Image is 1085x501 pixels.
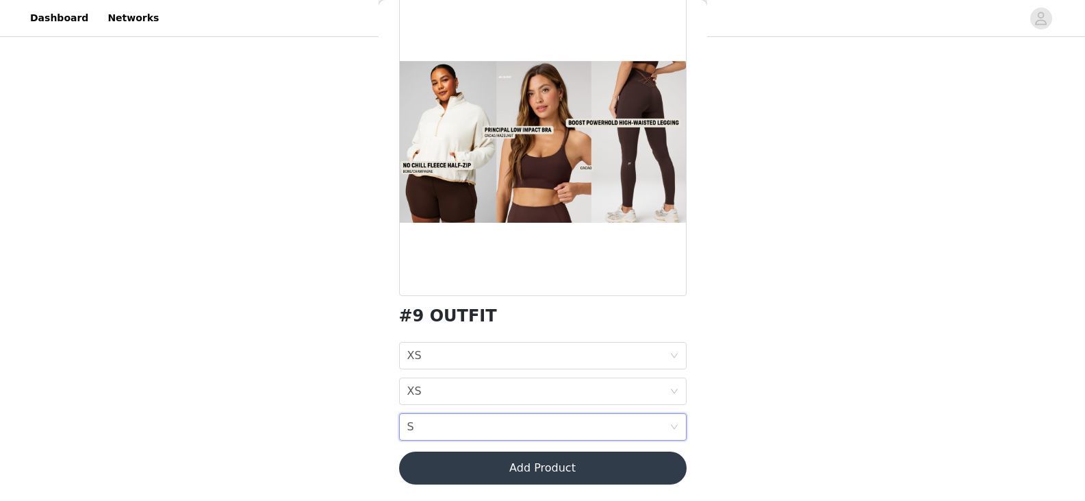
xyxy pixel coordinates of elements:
[670,387,678,397] i: icon: down
[670,352,678,361] i: icon: down
[1034,8,1047,29] div: avatar
[99,3,167,34] a: Networks
[407,343,422,369] div: XS
[407,378,422,404] div: XS
[399,452,687,485] button: Add Product
[399,307,497,326] h1: #9 OUTFIT
[407,414,414,440] div: S
[670,423,678,432] i: icon: down
[22,3,97,34] a: Dashboard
